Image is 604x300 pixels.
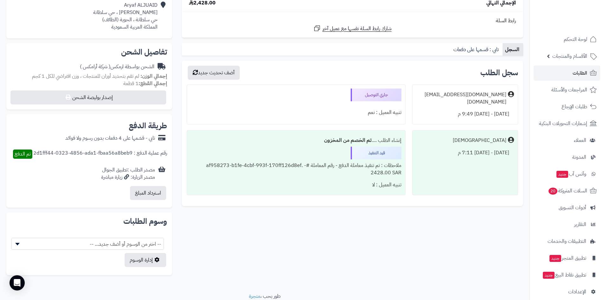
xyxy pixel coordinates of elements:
span: جديد [543,272,555,279]
div: مصدر الطلب :تطبيق الجوال [101,166,155,181]
a: المدونة [534,150,600,165]
span: أدوات التسويق [559,203,586,212]
div: [DATE] - [DATE] 7:11 م [416,147,514,159]
div: تنبيه العميل : نعم [191,106,401,119]
div: جاري التوصيل [351,89,401,101]
div: رقم عملية الدفع : 2d1fff44-0323-4856-ada1-fbaa56a8beb9 [33,150,167,159]
div: Open Intercom Messenger [10,275,25,290]
span: وآتس آب [556,170,586,178]
span: شارك رابط السلة نفسها مع عميل آخر [322,25,392,32]
span: التطبيقات والخدمات [548,237,586,246]
span: الطلبات [573,69,587,77]
span: إشعارات التحويلات البنكية [539,119,587,128]
a: طلبات الإرجاع [534,99,600,114]
a: إشعارات التحويلات البنكية [534,116,600,131]
a: تطبيق نقاط البيعجديد [534,267,600,283]
a: المراجعات والأسئلة [534,82,600,97]
h3: سجل الطلب [480,69,518,77]
div: إنشاء الطلب .... [191,134,401,147]
strong: إجمالي القطع: [139,80,167,87]
div: تابي - قسّمها على 4 دفعات بدون رسوم ولا فوائد [65,135,155,142]
span: -- اختر من الوسوم أو أضف جديد... -- [11,238,164,250]
div: تنبيه العميل : لا [191,179,401,191]
a: العملاء [534,133,600,148]
a: تطبيق المتجرجديد [534,250,600,266]
div: الشحن بواسطة ارمكس [80,63,154,70]
strong: إجمالي الوزن: [140,72,167,80]
a: تابي : قسمها على دفعات [451,43,503,56]
h2: تفاصيل الشحن [11,48,167,56]
a: الطلبات [534,65,600,81]
button: إصدار بوليصة الشحن [10,90,166,104]
div: Aryaf ALJUAID [PERSON_NAME] ، حي سلطانة حي سلطانة ، الحوية (الطائف) المملكة العربية السعودية [93,2,158,30]
span: لم تقم بتحديد أوزان للمنتجات ، وزن افتراضي للكل 1 كجم [32,72,139,80]
a: متجرة [249,292,260,300]
b: تم الخصم من المخزون [324,137,372,144]
a: التطبيقات والخدمات [534,234,600,249]
span: التقارير [574,220,586,229]
a: إدارة الوسوم [125,253,166,267]
span: 20 [549,188,558,195]
div: ملاحظات : تم تنفيذ معاملة الدفع - رقم المعاملة #af958273-b1fe-4cbf-993f-170ff126d8ef. - 2428.00 SAR [191,159,401,179]
button: أضف تحديث جديد [188,66,240,80]
span: تطبيق المتجر [549,254,586,263]
span: تم الدفع [15,150,31,158]
span: ( شركة أرامكس ) [80,63,110,70]
span: الأقسام والمنتجات [552,52,587,61]
span: الإعدادات [568,287,586,296]
div: رابط السلة [184,17,521,24]
a: التقارير [534,217,600,232]
a: شارك رابط السلة نفسها مع عميل آخر [313,24,392,32]
img: logo-2.png [561,14,598,27]
a: وآتس آبجديد [534,166,600,182]
h2: وسوم الطلبات [11,217,167,225]
a: السجل [503,43,523,56]
div: قيد التنفيذ [351,147,401,159]
div: [DATE] - [DATE] 9:49 م [416,108,514,120]
h2: طريقة الدفع [129,122,167,130]
span: جديد [549,255,561,262]
a: الإعدادات [534,284,600,299]
span: -- اختر من الوسوم أو أضف جديد... -- [12,238,164,250]
span: جديد [556,171,568,178]
a: السلات المتروكة20 [534,183,600,198]
a: أدوات التسويق [534,200,600,215]
div: [DOMAIN_NAME][EMAIL_ADDRESS][DOMAIN_NAME] [416,91,506,106]
span: المراجعات والأسئلة [551,85,587,94]
span: طلبات الإرجاع [562,102,587,111]
span: العملاء [574,136,586,145]
a: لوحة التحكم [534,32,600,47]
span: تطبيق نقاط البيع [542,270,586,279]
div: [DEMOGRAPHIC_DATA] [453,137,506,144]
small: 1 قطعة [123,80,167,87]
span: لوحة التحكم [564,35,587,44]
span: السلات المتروكة [548,186,587,195]
button: استرداد المبلغ [130,186,166,200]
span: المدونة [572,153,586,162]
div: مصدر الزيارة: زيارة مباشرة [101,174,155,181]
